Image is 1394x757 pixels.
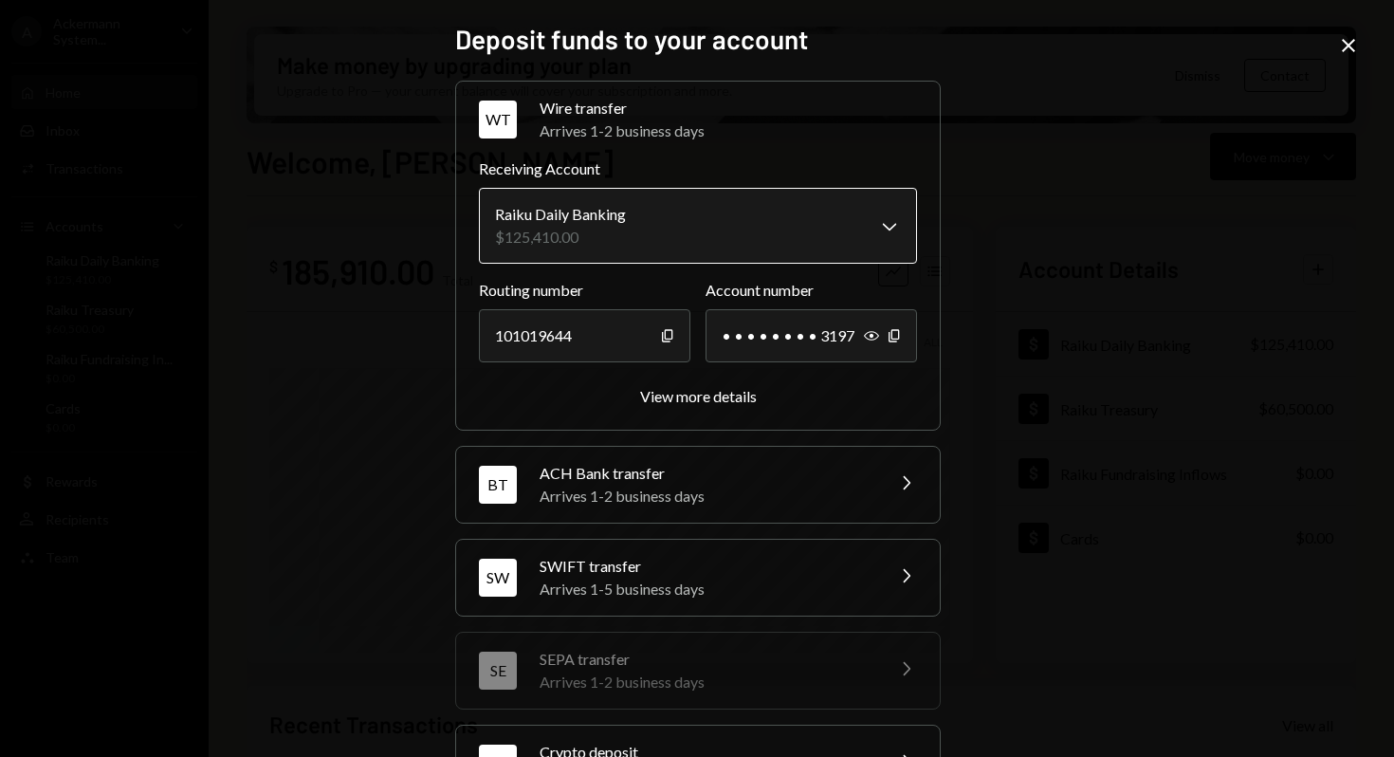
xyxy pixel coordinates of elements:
div: WTWire transferArrives 1-2 business days [479,157,917,407]
div: Arrives 1-2 business days [540,120,917,142]
div: Wire transfer [540,97,917,120]
div: SE [479,652,517,690]
div: Arrives 1-5 business days [540,578,871,600]
div: 101019644 [479,309,690,362]
div: SW [479,559,517,597]
div: BT [479,466,517,504]
button: SWSWIFT transferArrives 1-5 business days [456,540,940,616]
div: • • • • • • • • 3197 [706,309,917,362]
label: Routing number [479,279,690,302]
div: Arrives 1-2 business days [540,485,871,508]
div: WT [479,101,517,138]
h2: Deposit funds to your account [455,21,939,58]
button: BTACH Bank transferArrives 1-2 business days [456,447,940,523]
div: ACH Bank transfer [540,462,871,485]
button: View more details [640,387,757,407]
div: Arrives 1-2 business days [540,671,871,693]
div: SEPA transfer [540,648,871,671]
button: Receiving Account [479,188,917,264]
label: Receiving Account [479,157,917,180]
label: Account number [706,279,917,302]
div: SWIFT transfer [540,555,871,578]
button: WTWire transferArrives 1-2 business days [456,82,940,157]
div: View more details [640,387,757,405]
button: SESEPA transferArrives 1-2 business days [456,633,940,709]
